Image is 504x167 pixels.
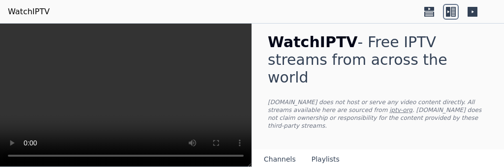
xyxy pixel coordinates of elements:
a: WatchIPTV [8,6,50,18]
span: WatchIPTV [268,33,358,51]
h1: - Free IPTV streams from across the world [268,33,488,86]
a: iptv-org [389,107,412,113]
p: [DOMAIN_NAME] does not host or serve any video content directly. All streams available here are s... [268,98,488,130]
